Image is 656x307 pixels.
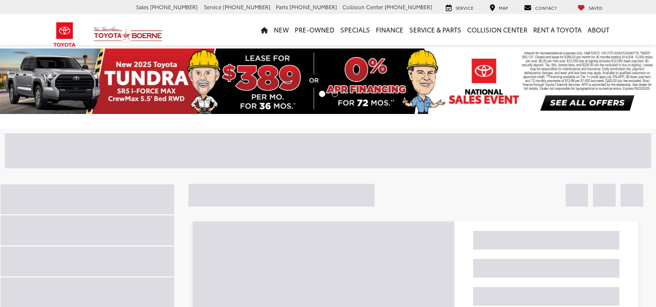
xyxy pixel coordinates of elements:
a: Service & Parts: Opens in a new tab [406,14,464,45]
a: Contact [517,4,564,12]
span: [PHONE_NUMBER] [385,3,432,11]
a: Pre-Owned [292,14,337,45]
span: Parts [276,3,288,11]
span: [PHONE_NUMBER] [289,3,337,11]
a: Home [258,14,271,45]
a: New [271,14,292,45]
span: Service [455,4,473,11]
a: Map [482,4,515,12]
a: Finance [373,14,406,45]
img: Toyota [47,19,83,50]
span: Collision Center [342,3,383,11]
span: Saved [589,4,603,11]
a: My Saved Vehicles [570,4,610,12]
span: [PHONE_NUMBER] [150,3,198,11]
a: About [585,14,612,45]
a: Service [438,4,481,12]
span: Map [499,4,508,11]
span: Sales [136,3,149,11]
img: Vic Vaughan Toyota of Boerne [93,26,163,43]
a: Collision Center [464,14,530,45]
a: Specials [337,14,373,45]
span: [PHONE_NUMBER] [223,3,270,11]
a: Rent a Toyota [530,14,585,45]
span: Contact [535,4,557,11]
span: Service [204,3,221,11]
